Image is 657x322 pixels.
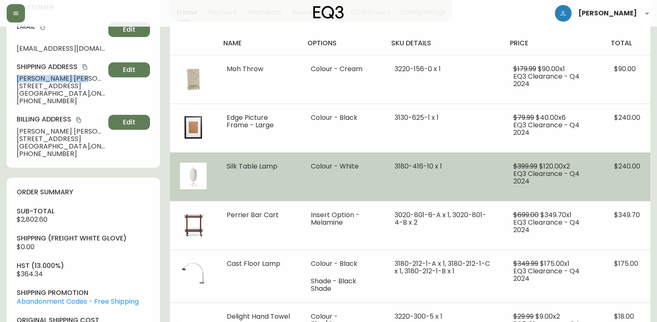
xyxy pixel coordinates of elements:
[391,39,497,48] h4: sku details
[227,210,279,220] span: Perrier Bar Cart
[538,64,565,74] span: $90.00 x 1
[395,210,486,227] span: 3020-801-6-A x 1, 3020-801-4-B x 2
[17,75,105,82] span: [PERSON_NAME] [PERSON_NAME]
[311,211,375,226] li: Insert Option - Melamine
[513,72,580,89] span: EQ3 Clearance - Q4 2024
[17,261,150,270] h4: hst (13.000%)
[311,277,375,292] li: Shade - Black Shade
[17,188,150,197] h4: order summary
[510,39,597,48] h4: price
[540,210,572,220] span: $349.70 x 1
[539,161,570,171] span: $120.00 x 2
[180,211,207,238] img: 68ce1bcc-9578-416a-8705-cdb25775a1c3Optional[perrier-bar-cart-red-sale].jpg
[311,65,375,73] li: Colour - Cream
[17,62,105,72] h4: Shipping Address
[513,64,536,74] span: $179.99
[536,113,566,122] span: $40.00 x 6
[513,312,534,321] span: $29.99
[227,259,280,268] span: Cast Floor Lamp
[395,64,441,74] span: 3220-156-0 x 1
[227,161,277,171] span: Silk Table Lamp
[513,266,580,283] span: EQ3 Clearance - Q4 2024
[180,163,207,189] img: be19f9e8-67f0-433c-88d6-6d765941bad8.jpg
[307,39,378,48] h4: options
[17,269,43,279] span: $364.34
[611,39,644,48] h4: total
[513,259,538,268] span: $349.99
[227,312,290,321] span: Delight Hand Towel
[75,116,83,124] button: copy
[108,115,150,130] button: Edit
[513,113,534,122] span: $79.99
[311,114,375,121] li: Colour - Black
[17,97,105,105] span: [PHONE_NUMBER]
[395,312,442,321] span: 3220-300-5 x 1
[513,210,539,220] span: $699.00
[108,62,150,77] button: Edit
[614,210,640,220] span: $349.70
[17,45,105,52] span: [EMAIL_ADDRESS][DOMAIN_NAME]
[513,169,580,186] span: EQ3 Clearance - Q4 2024
[17,215,47,224] span: $2,802.60
[395,161,442,171] span: 3180-416-10 x 1
[17,234,150,243] h4: Shipping ( Freight White Glove )
[555,5,572,22] img: 1c9c23e2a847dab86f8017579b61559c
[313,6,344,19] img: logo
[123,25,135,34] span: Edit
[513,120,580,137] span: EQ3 Clearance - Q4 2024
[614,259,638,268] span: $175.00
[17,90,105,97] span: [GEOGRAPHIC_DATA] , ON , M5V 1C5 , CA
[17,135,105,143] span: [STREET_ADDRESS]
[223,39,294,48] h4: name
[123,118,135,127] span: Edit
[123,65,135,74] span: Edit
[81,63,89,71] button: copy
[17,242,35,252] span: $0.00
[17,143,105,150] span: [GEOGRAPHIC_DATA] , ON , L0S 1P0 , CA
[614,312,634,321] span: $18.00
[38,23,47,31] button: copy
[17,82,105,90] span: [STREET_ADDRESS]
[578,10,637,17] span: [PERSON_NAME]
[180,260,207,287] img: 77ff772b-303e-44be-a11c-37047ce3cb87.jpg
[311,260,375,268] li: Colour - Black
[513,218,580,235] span: EQ3 Clearance - Q4 2024
[227,113,274,130] span: Edge Picture Frame - Large
[17,22,105,31] h4: Email
[614,64,636,74] span: $90.00
[17,297,139,306] a: Abandonment Codes - Free Shipping
[513,161,537,171] span: $399.99
[17,115,105,124] h4: Billing Address
[311,163,375,170] li: Colour - White
[614,113,640,122] span: $240.00
[17,150,105,158] span: [PHONE_NUMBER]
[540,259,570,268] span: $175.00 x 1
[227,64,263,74] span: Moh Throw
[395,259,490,276] span: 3180-212-1-A x 1, 3180-212-1-C x 1, 3180-212-1-B x 1
[180,114,207,141] img: 8f3f392c-302e-493c-ad68-7561872f2291.jpg
[17,128,105,135] span: [PERSON_NAME] [PERSON_NAME]
[614,161,640,171] span: $240.00
[108,22,150,37] button: Edit
[17,288,150,297] h4: shipping promotion
[535,312,560,321] span: $9.00 x 2
[180,65,207,92] img: bb3d3ae1-1002-4088-924d-3288cf30a70d.jpg
[17,207,150,216] h4: sub-total
[395,113,439,122] span: 3130-625-1 x 1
